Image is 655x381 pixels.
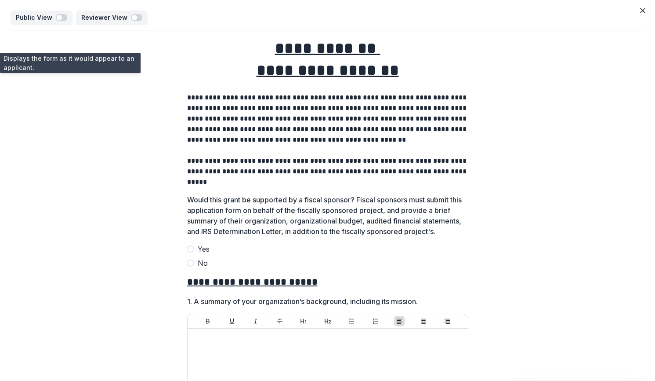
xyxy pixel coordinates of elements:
button: Underline [227,316,237,326]
span: No [198,258,208,268]
button: Strike [275,316,285,326]
button: Align Center [418,316,429,326]
p: Would this grant be supported by a fiscal sponsor? Fiscal sponsors must submit this application f... [187,194,463,237]
button: Align Right [442,316,452,326]
button: Italicize [250,316,261,326]
span: Yes [198,244,210,254]
button: Reviewer View [76,11,148,25]
p: Reviewer View [81,14,131,22]
button: Ordered List [370,316,381,326]
button: Bullet List [346,316,357,326]
button: Align Left [394,316,405,326]
button: Public View [11,11,72,25]
button: Bold [203,316,213,326]
p: 1. A summary of your organization’s background, including its mission. [187,296,418,307]
button: Close [636,4,650,18]
button: Heading 2 [322,316,333,326]
p: Public View [16,14,56,22]
button: Heading 1 [298,316,309,326]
